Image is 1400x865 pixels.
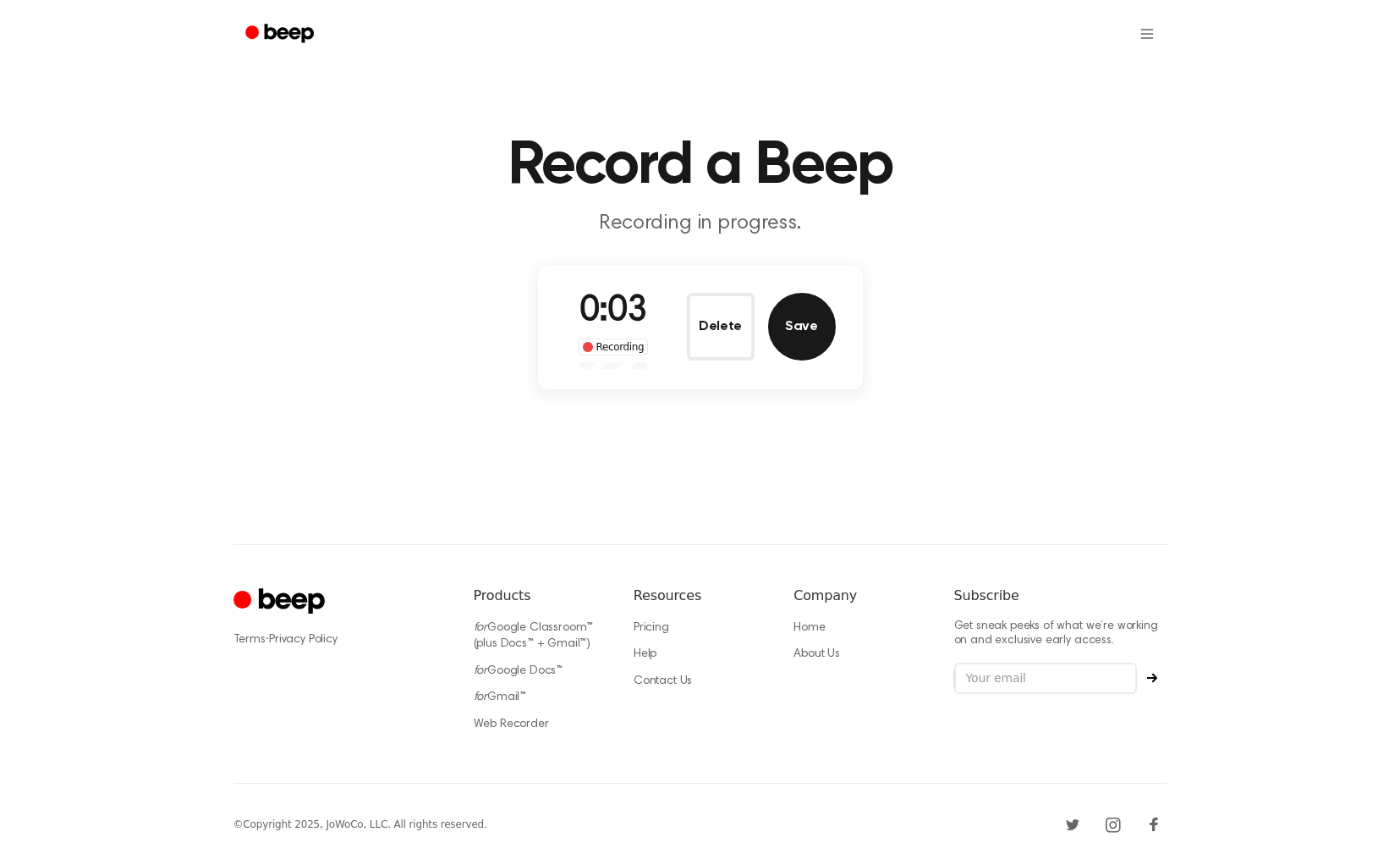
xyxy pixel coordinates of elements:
a: About Us [793,648,840,660]
i: for [474,665,488,677]
button: Subscribe [1137,673,1167,683]
a: Terms [233,634,266,646]
a: forGoogle Classroom™ (plus Docs™ + Gmail™) [474,622,594,651]
h6: Products [474,586,607,606]
a: Pricing [634,622,669,634]
i: for [474,622,488,634]
a: Help [634,648,656,660]
a: Beep [233,18,329,51]
a: Instagram [1100,811,1127,838]
button: Open menu [1127,14,1167,54]
p: Get sneak peeks of what we’re working on and exclusive early access. [954,620,1167,649]
a: Home [793,622,825,634]
h6: Resources [634,586,766,606]
a: Privacy Policy [269,634,338,646]
h6: Subscribe [954,586,1167,606]
button: Save Audio Record [768,293,836,361]
div: Recording [579,339,649,355]
input: Your email [954,663,1137,695]
p: Recording in progress. [376,210,1025,238]
a: forGmail™ [474,691,527,703]
a: Contact Us [634,675,692,687]
h1: Record a Beep [267,135,1134,196]
a: Twitter [1059,811,1086,838]
a: Cruip [233,586,329,619]
a: Web Recorder [474,719,549,730]
a: forGoogle Docs™ [474,665,563,677]
a: Facebook [1140,811,1167,838]
div: · [233,631,447,648]
span: 0:03 [579,294,647,329]
h6: Company [793,586,926,606]
div: © Copyright 2025, JoWoCo, LLC. All rights reserved. [233,817,487,832]
i: for [474,691,488,703]
button: Delete Audio Record [687,293,755,361]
